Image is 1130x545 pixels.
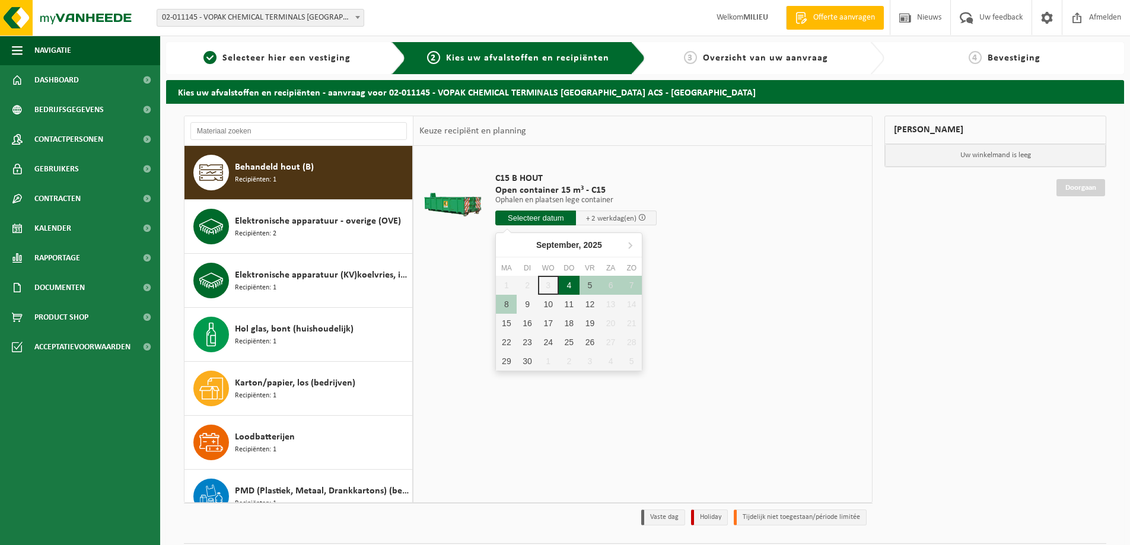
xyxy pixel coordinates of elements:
span: Loodbatterijen [235,430,295,444]
p: Uw winkelmand is leeg [885,144,1106,167]
div: wo [538,262,559,274]
div: [PERSON_NAME] [884,116,1106,144]
div: 19 [580,314,600,333]
span: Dashboard [34,65,79,95]
div: vr [580,262,600,274]
div: za [600,262,621,274]
span: Selecteer hier een vestiging [222,53,351,63]
div: 15 [496,314,517,333]
div: di [517,262,537,274]
span: Elektronische apparatuur (KV)koelvries, industrieel [235,268,409,282]
span: 3 [684,51,697,64]
li: Vaste dag [641,509,685,525]
div: 25 [559,333,580,352]
div: 10 [538,295,559,314]
div: 26 [580,333,600,352]
div: Keuze recipiënt en planning [413,116,532,146]
div: 17 [538,314,559,333]
span: Contracten [34,184,81,213]
div: 8 [496,295,517,314]
span: 02-011145 - VOPAK CHEMICAL TERMINALS BELGIUM ACS - ANTWERPEN [157,9,364,27]
div: 12 [580,295,600,314]
span: Offerte aanvragen [810,12,878,24]
div: 23 [517,333,537,352]
strong: MILIEU [743,13,768,22]
span: Recipiënten: 1 [235,282,276,294]
button: Loodbatterijen Recipiënten: 1 [184,416,413,470]
span: Bevestiging [988,53,1040,63]
div: 3 [580,352,600,371]
span: + 2 werkdag(en) [586,215,636,222]
span: Rapportage [34,243,80,273]
div: 11 [559,295,580,314]
p: Ophalen en plaatsen lege container [495,196,657,205]
button: Hol glas, bont (huishoudelijk) Recipiënten: 1 [184,308,413,362]
span: Recipiënten: 2 [235,228,276,240]
div: 9 [517,295,537,314]
span: PMD (Plastiek, Metaal, Drankkartons) (bedrijven) [235,484,409,498]
div: 22 [496,333,517,352]
span: Documenten [34,273,85,302]
button: PMD (Plastiek, Metaal, Drankkartons) (bedrijven) Recipiënten: 1 [184,470,413,524]
div: zo [621,262,642,274]
div: 29 [496,352,517,371]
span: Elektronische apparatuur - overige (OVE) [235,214,401,228]
span: 4 [969,51,982,64]
div: 18 [559,314,580,333]
div: do [559,262,580,274]
div: 1 [538,352,559,371]
button: Elektronische apparatuur (KV)koelvries, industrieel Recipiënten: 1 [184,254,413,308]
span: Overzicht van uw aanvraag [703,53,828,63]
span: Navigatie [34,36,71,65]
li: Holiday [691,509,728,525]
div: 30 [517,352,537,371]
div: 16 [517,314,537,333]
span: Kies uw afvalstoffen en recipiënten [446,53,609,63]
button: Elektronische apparatuur - overige (OVE) Recipiënten: 2 [184,200,413,254]
h2: Kies uw afvalstoffen en recipiënten - aanvraag voor 02-011145 - VOPAK CHEMICAL TERMINALS [GEOGRAP... [166,80,1124,103]
i: 2025 [584,241,602,249]
span: Product Shop [34,302,88,332]
span: 02-011145 - VOPAK CHEMICAL TERMINALS BELGIUM ACS - ANTWERPEN [157,9,364,26]
a: 1Selecteer hier een vestiging [172,51,382,65]
span: Hol glas, bont (huishoudelijk) [235,322,354,336]
span: Bedrijfsgegevens [34,95,104,125]
div: September, [531,235,607,254]
div: 24 [538,333,559,352]
button: Behandeld hout (B) Recipiënten: 1 [184,146,413,200]
span: Recipiënten: 1 [235,174,276,186]
span: Karton/papier, los (bedrijven) [235,376,355,390]
span: Open container 15 m³ - C15 [495,184,657,196]
span: Acceptatievoorwaarden [34,332,130,362]
button: Karton/papier, los (bedrijven) Recipiënten: 1 [184,362,413,416]
div: 2 [559,352,580,371]
a: Offerte aanvragen [786,6,884,30]
span: Gebruikers [34,154,79,184]
span: Recipiënten: 1 [235,444,276,455]
span: Recipiënten: 1 [235,390,276,401]
span: Recipiënten: 1 [235,336,276,348]
span: Kalender [34,213,71,243]
span: C15 B HOUT [495,173,657,184]
span: 1 [203,51,217,64]
div: ma [496,262,517,274]
input: Selecteer datum [495,211,576,225]
div: 5 [580,276,600,295]
li: Tijdelijk niet toegestaan/période limitée [734,509,867,525]
span: Recipiënten: 1 [235,498,276,509]
span: Contactpersonen [34,125,103,154]
span: Behandeld hout (B) [235,160,314,174]
span: 2 [427,51,440,64]
div: 4 [559,276,580,295]
input: Materiaal zoeken [190,122,407,140]
a: Doorgaan [1056,179,1105,196]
